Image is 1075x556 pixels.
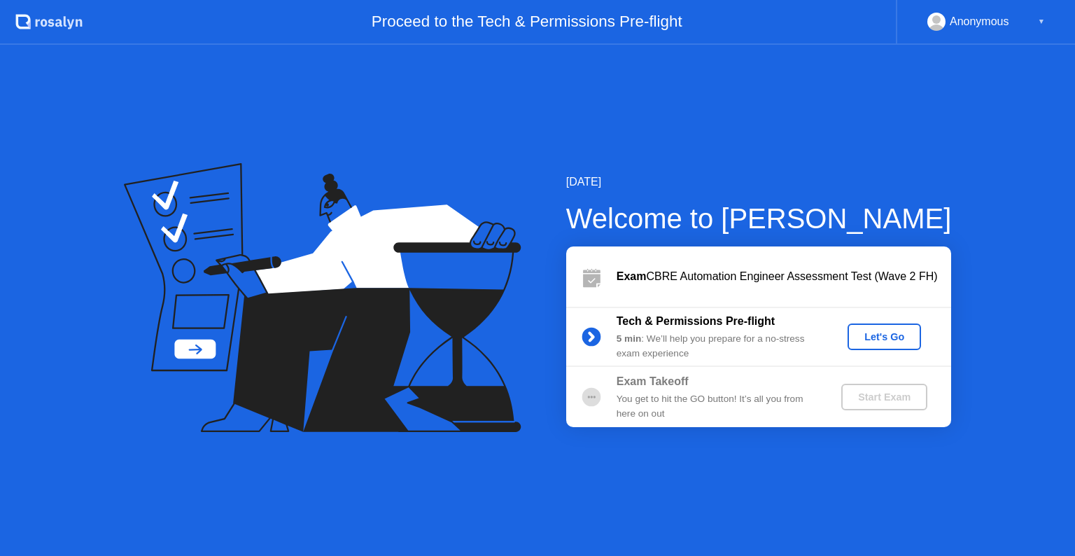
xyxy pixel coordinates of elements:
div: Let's Go [853,331,915,342]
b: Exam Takeoff [617,375,689,387]
b: 5 min [617,333,642,344]
b: Exam [617,270,647,282]
div: You get to hit the GO button! It’s all you from here on out [617,392,818,421]
div: [DATE] [566,174,952,190]
div: Start Exam [847,391,922,403]
b: Tech & Permissions Pre-flight [617,315,775,327]
div: CBRE Automation Engineer Assessment Test (Wave 2 FH) [617,268,951,285]
button: Start Exam [841,384,927,410]
div: Anonymous [950,13,1009,31]
div: : We’ll help you prepare for a no-stress exam experience [617,332,818,361]
div: Welcome to [PERSON_NAME] [566,197,952,239]
button: Let's Go [848,324,921,350]
div: ▼ [1038,13,1045,31]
